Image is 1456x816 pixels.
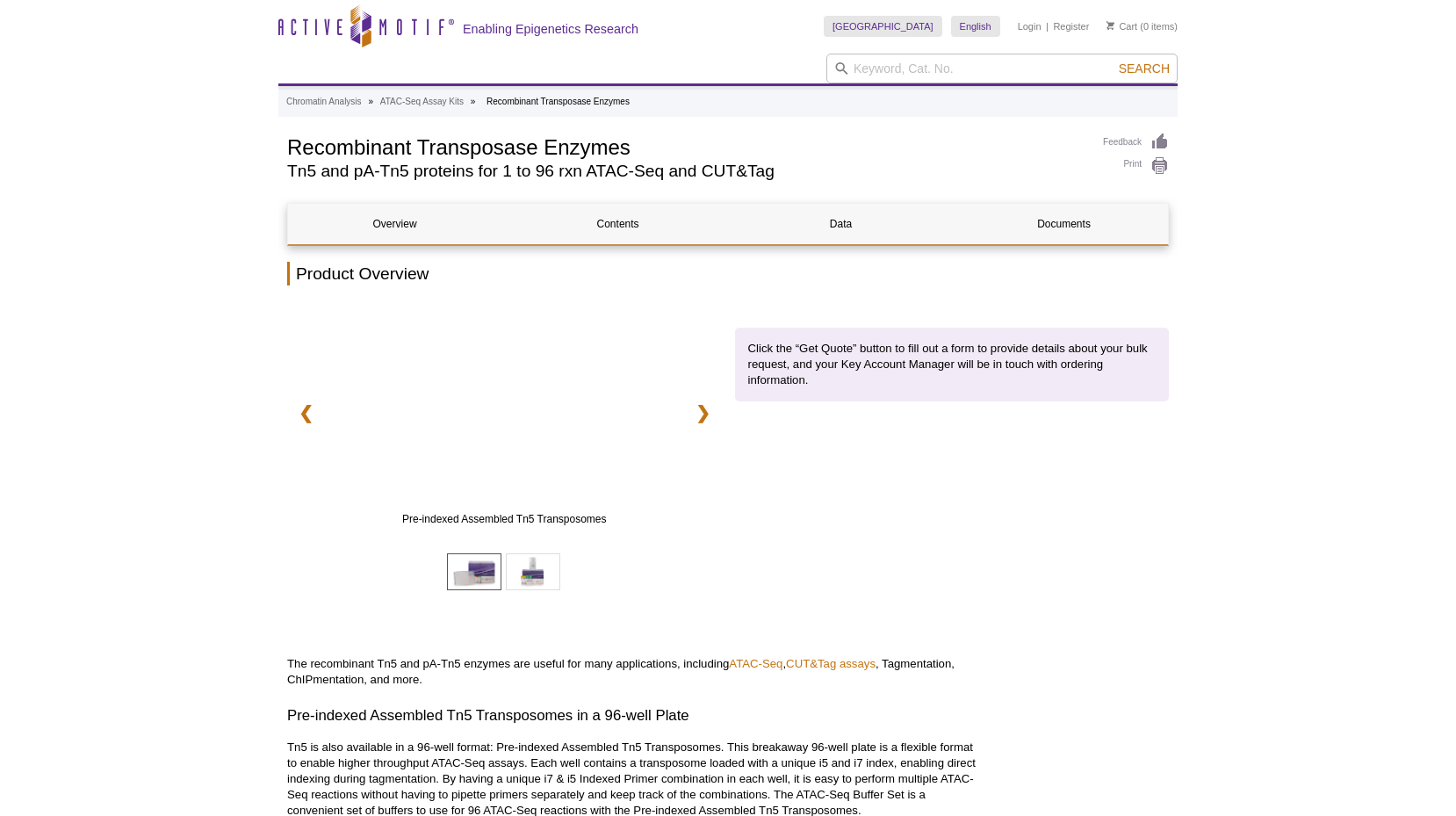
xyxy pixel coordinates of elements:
h2: Product Overview [287,262,1169,285]
h3: Pre-indexed Assembled Tn5 Transposomes in a 96-well Plate [287,705,982,726]
a: Data [734,204,948,244]
li: Recombinant Transposase Enzymes [487,97,630,106]
h2: Enabling Epigenetics Research [463,21,638,37]
a: Chromatin Analysis [286,94,362,110]
a: ❮ [287,394,325,432]
a: Documents [957,204,1171,244]
a: ATAC-Seq Assay Kits [380,94,464,110]
li: (0 items) [1106,16,1178,37]
li: » [368,97,373,106]
input: Keyword, Cat. No. [826,54,1178,83]
button: Search [1114,61,1175,76]
li: » [471,97,476,106]
span: Search [1119,61,1170,76]
p: The recombinant Tn5 and pA-Tn5 enzymes are useful for many applications, including , , Tagmentati... [287,656,982,688]
li: | [1046,16,1049,37]
h1: Recombinant Transposase Enzymes [287,133,1085,159]
a: CUT&Tag assays [786,657,876,670]
p: Click the “Get Quote” button to fill out a form to provide details about your bulk request, and y... [748,341,1157,388]
a: [GEOGRAPHIC_DATA] [824,16,942,37]
a: Print [1103,156,1169,176]
a: ❯ [684,394,722,432]
a: Register [1053,20,1089,32]
a: Overview [288,204,501,244]
a: Login [1018,20,1042,32]
span: Pre-indexed Assembled Tn5 Transposomes [330,511,678,527]
h2: Tn5 and pA-Tn5 proteins for 1 to 96 rxn ATAC-Seq and CUT&Tag [287,163,1085,179]
a: ATAC-Seq [729,657,782,670]
a: Feedback [1103,133,1169,152]
a: English [951,16,1000,37]
a: Cart [1106,20,1137,32]
a: Contents [511,204,724,244]
img: Your Cart [1106,21,1114,30]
